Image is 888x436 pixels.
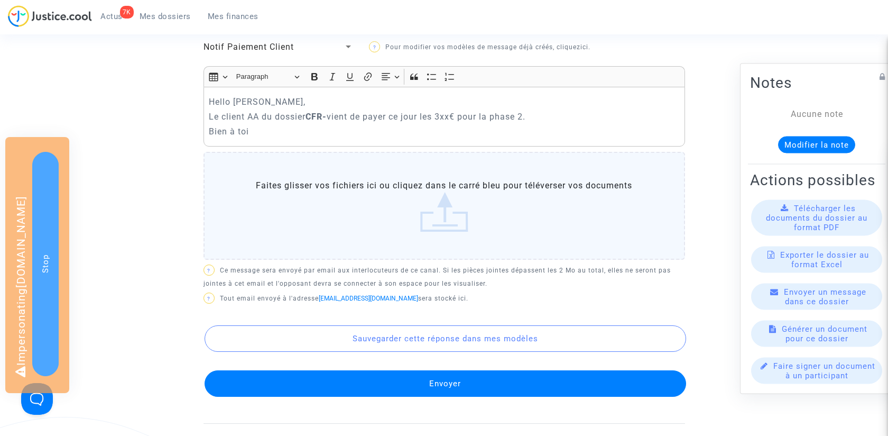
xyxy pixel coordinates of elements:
[92,8,131,24] a: 7KActus
[8,5,92,27] img: jc-logo.svg
[32,152,59,376] button: Stop
[778,137,855,153] button: Modifier la note
[21,383,53,415] iframe: Help Scout Beacon - Open
[41,255,50,273] span: Stop
[782,324,867,343] span: Générer un document pour ce dossier
[208,12,258,21] span: Mes finances
[203,42,294,52] span: Notif Paiement Client
[205,325,686,352] button: Sauvegarder cette réponse dans mes modèles
[784,287,866,306] span: Envoyer un message dans ce dossier
[750,171,883,189] h2: Actions possibles
[203,264,685,290] p: Ce message sera envoyé par email aux interlocuteurs de ce canal. Si les pièces jointes dépassent ...
[131,8,199,24] a: Mes dossiers
[209,110,679,123] p: Le client AA du dossier vient de payer ce jour les 3xx€ pour la phase 2.
[205,370,686,397] button: Envoyer
[766,204,867,232] span: Télécharger les documents du dossier au format PDF
[766,108,867,121] div: Aucune note
[306,112,327,122] strong: CFR-
[203,66,685,87] div: Editor toolbar
[207,296,210,302] span: ?
[209,125,679,138] p: Bien à toi
[120,6,134,19] div: 7K
[373,44,376,50] span: ?
[773,361,875,380] span: Faire signer un document à un participant
[580,43,588,51] a: ici
[199,8,267,24] a: Mes finances
[232,69,304,85] button: Paragraph
[209,95,679,108] p: Hello [PERSON_NAME],
[203,292,685,305] p: Tout email envoyé à l'adresse sera stocké ici.
[319,295,418,302] a: [EMAIL_ADDRESS][DOMAIN_NAME]
[780,250,869,269] span: Exporter le dossier au format Excel
[140,12,191,21] span: Mes dossiers
[207,268,210,274] span: ?
[369,41,602,54] p: Pour modifier vos modèles de message déjà créés, cliquez .
[750,74,883,92] h2: Notes
[203,87,685,146] div: Rich Text Editor, main
[236,70,291,83] span: Paragraph
[5,137,69,393] div: Impersonating
[100,12,123,21] span: Actus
